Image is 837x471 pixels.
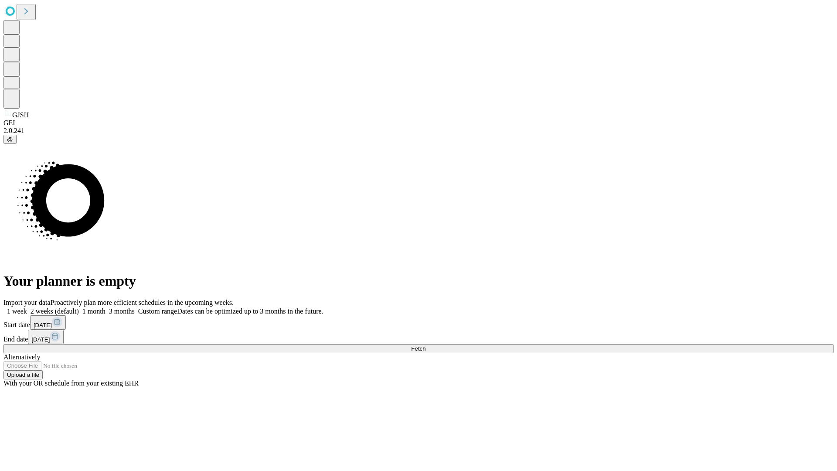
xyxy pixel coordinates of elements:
div: 2.0.241 [3,127,834,135]
button: Upload a file [3,370,43,379]
span: Alternatively [3,353,40,361]
button: [DATE] [28,330,64,344]
span: GJSH [12,111,29,119]
span: With your OR schedule from your existing EHR [3,379,139,387]
button: Fetch [3,344,834,353]
span: Proactively plan more efficient schedules in the upcoming weeks. [51,299,234,306]
div: GEI [3,119,834,127]
button: [DATE] [30,315,66,330]
span: 1 month [82,307,105,315]
span: 3 months [109,307,135,315]
span: [DATE] [31,336,50,343]
span: 1 week [7,307,27,315]
button: @ [3,135,17,144]
span: 2 weeks (default) [31,307,79,315]
span: Dates can be optimized up to 3 months in the future. [177,307,323,315]
h1: Your planner is empty [3,273,834,289]
span: [DATE] [34,322,52,328]
span: @ [7,136,13,143]
span: Custom range [138,307,177,315]
div: End date [3,330,834,344]
span: Import your data [3,299,51,306]
span: Fetch [411,345,425,352]
div: Start date [3,315,834,330]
